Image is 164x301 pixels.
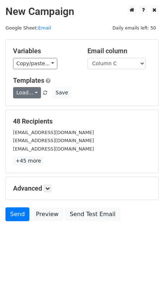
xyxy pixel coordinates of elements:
button: Save [52,87,71,98]
iframe: Chat Widget [128,266,164,301]
small: [EMAIL_ADDRESS][DOMAIN_NAME] [13,146,94,152]
a: Email [38,25,51,31]
a: Send Test Email [65,207,120,221]
a: Copy/paste... [13,58,57,69]
span: Daily emails left: 50 [110,24,159,32]
h5: Advanced [13,184,151,192]
a: Load... [13,87,41,98]
a: +45 more [13,156,44,165]
a: Send [5,207,29,221]
h5: 48 Recipients [13,117,151,125]
small: [EMAIL_ADDRESS][DOMAIN_NAME] [13,130,94,135]
small: [EMAIL_ADDRESS][DOMAIN_NAME] [13,138,94,143]
h2: New Campaign [5,5,159,18]
small: Google Sheet: [5,25,51,31]
a: Preview [31,207,63,221]
a: Daily emails left: 50 [110,25,159,31]
a: Templates [13,77,44,84]
h5: Variables [13,47,77,55]
h5: Email column [87,47,151,55]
